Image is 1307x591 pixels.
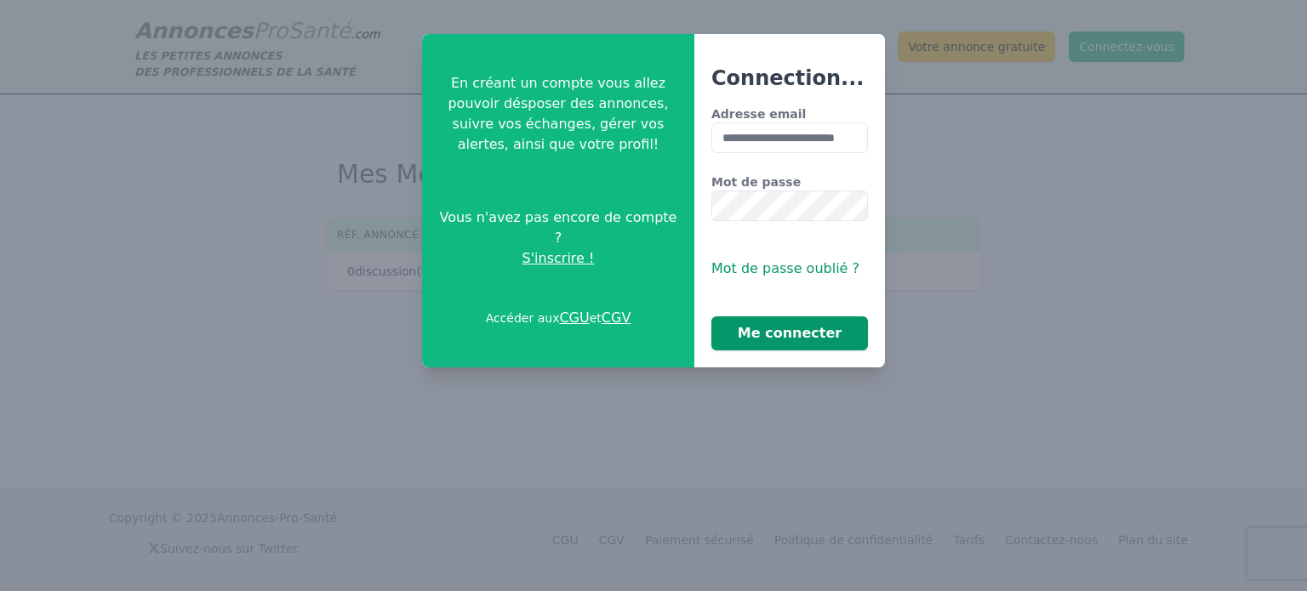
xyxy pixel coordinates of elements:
[711,316,868,350] button: Me connecter
[559,310,589,326] a: CGU
[436,207,681,248] span: Vous n'avez pas encore de compte ?
[711,260,859,276] span: Mot de passe oublié ?
[486,308,631,328] p: Accéder aux et
[522,248,595,269] span: S'inscrire !
[711,173,868,190] label: Mot de passe
[711,65,868,92] h3: Connection...
[711,105,868,122] label: Adresse email
[436,73,681,155] p: En créant un compte vous allez pouvoir désposer des annonces, suivre vos échanges, gérer vos aler...
[602,310,631,326] a: CGV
